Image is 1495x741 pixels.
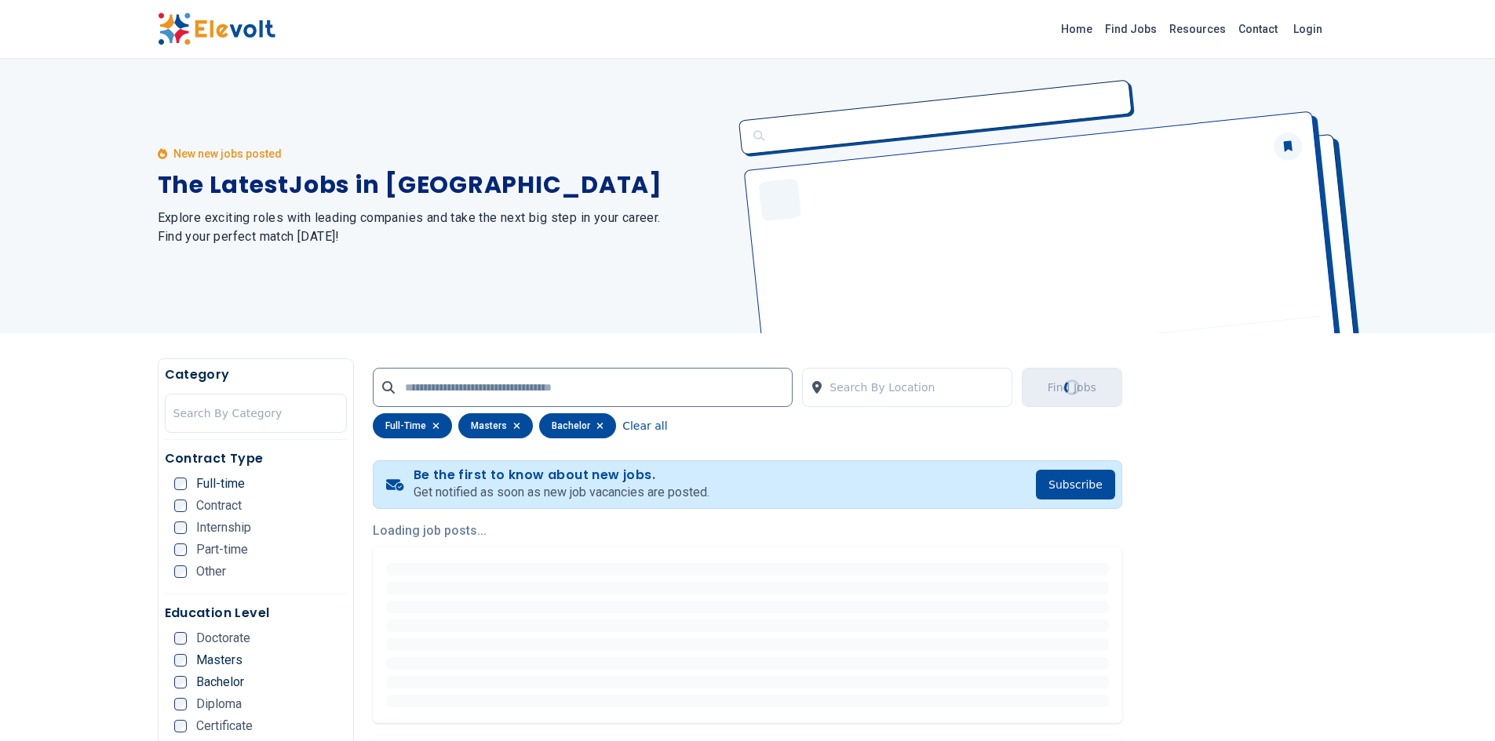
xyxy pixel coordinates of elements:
input: Part-time [174,543,187,556]
span: Internship [196,521,251,534]
span: Contract [196,499,242,512]
h5: Education Level [165,604,348,623]
div: masters [458,413,533,438]
input: Internship [174,521,187,534]
h5: Contract Type [165,449,348,468]
input: Doctorate [174,632,187,645]
h2: Explore exciting roles with leading companies and take the next big step in your career. Find you... [158,209,729,246]
span: Doctorate [196,632,250,645]
a: Find Jobs [1099,16,1163,42]
a: Login [1284,13,1332,45]
span: Bachelor [196,676,244,688]
p: Loading job posts... [373,521,1122,540]
div: bachelor [539,413,616,438]
span: Part-time [196,543,248,556]
span: Other [196,565,226,578]
p: New new jobs posted [173,146,282,162]
span: Diploma [196,698,242,710]
input: Full-time [174,478,187,490]
input: Contract [174,499,187,512]
input: Diploma [174,698,187,710]
div: Loading... [1062,378,1081,398]
p: Get notified as soon as new job vacancies are posted. [414,483,709,502]
span: Certificate [196,720,253,732]
input: Bachelor [174,676,187,688]
a: Home [1055,16,1099,42]
button: Clear all [622,413,667,438]
h1: The Latest Jobs in [GEOGRAPHIC_DATA] [158,171,729,199]
a: Contact [1232,16,1284,42]
h4: Be the first to know about new jobs. [414,467,709,483]
button: Find JobsLoading... [1022,368,1122,407]
button: Subscribe [1036,470,1115,499]
img: Elevolt [158,13,275,45]
span: Full-time [196,478,245,490]
input: Masters [174,654,187,667]
input: Certificate [174,720,187,732]
span: Masters [196,654,242,667]
div: full-time [373,413,452,438]
a: Resources [1163,16,1232,42]
input: Other [174,565,187,578]
h5: Category [165,365,348,384]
